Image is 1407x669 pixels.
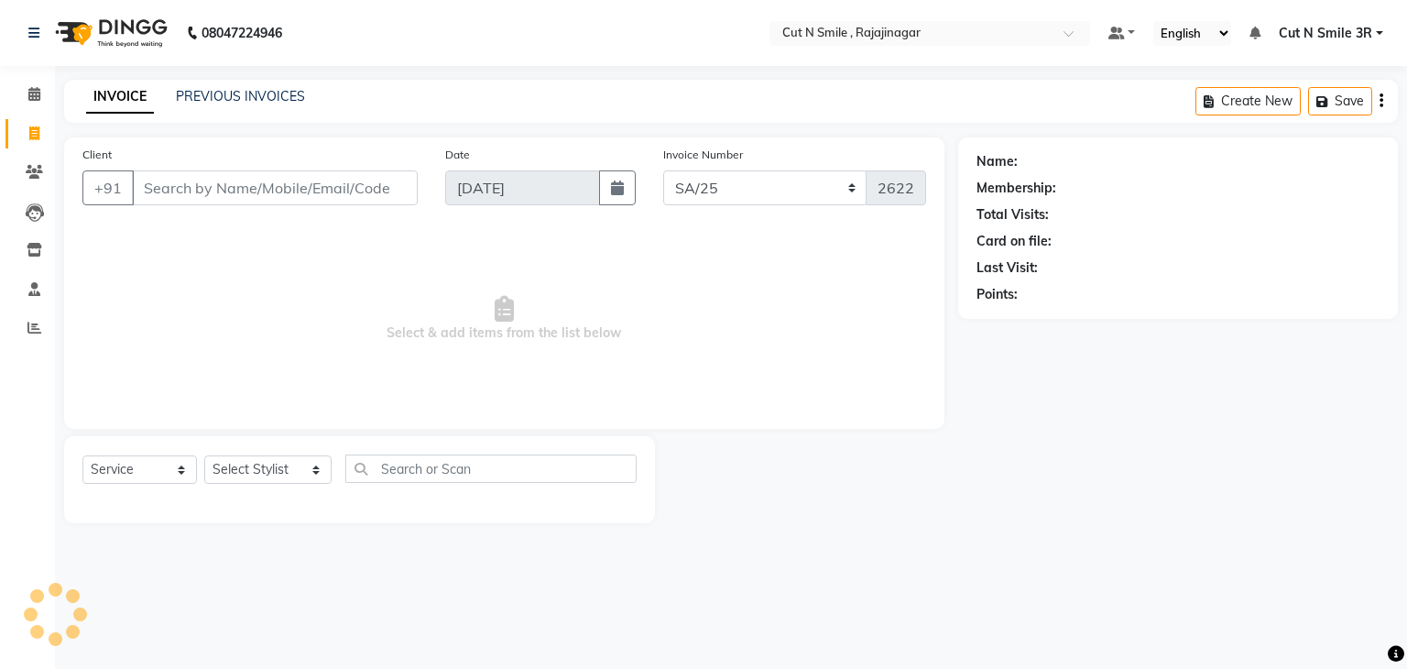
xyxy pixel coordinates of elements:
span: Cut N Smile 3R [1279,24,1372,43]
button: Create New [1195,87,1301,115]
div: Points: [976,285,1018,304]
b: 08047224946 [202,7,282,59]
label: Invoice Number [663,147,743,163]
img: logo [47,7,172,59]
label: Client [82,147,112,163]
input: Search or Scan [345,455,637,483]
div: Last Visit: [976,258,1038,278]
div: Total Visits: [976,205,1049,225]
span: Select & add items from the list below [82,227,926,411]
a: INVOICE [86,81,154,114]
div: Card on file: [976,232,1052,251]
div: Membership: [976,179,1056,198]
button: +91 [82,170,134,205]
button: Save [1308,87,1372,115]
input: Search by Name/Mobile/Email/Code [132,170,418,205]
div: Name: [976,152,1018,171]
a: PREVIOUS INVOICES [176,88,305,104]
label: Date [445,147,470,163]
